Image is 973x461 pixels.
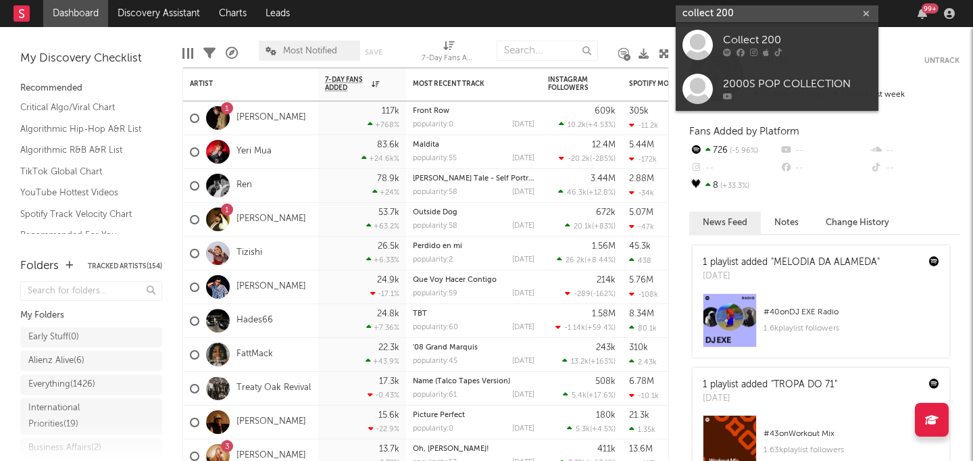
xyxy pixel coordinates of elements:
a: Yeri Mua [236,146,272,157]
div: popularity: 58 [413,222,457,230]
a: Algorithmic R&B A&R List [20,143,149,157]
div: Perdido en mi [413,243,534,250]
div: 99 + [922,3,939,14]
div: Early Stuff ( 0 ) [28,329,79,345]
div: Recommended [20,80,162,97]
span: Fans Added by Platform [689,126,799,137]
a: [PERSON_NAME] [236,281,306,293]
div: 21.3k [629,411,649,420]
div: Outside Dog [413,209,534,216]
div: ( ) [565,289,616,298]
span: +33.3 % [718,183,749,190]
button: News Feed [689,212,761,234]
a: Perdido en mi [413,243,462,250]
div: 2000S POP COLLECTION [723,76,872,93]
div: 1.35k [629,425,655,434]
div: -47k [629,222,654,231]
div: 310k [629,343,648,352]
div: 508k [595,377,616,386]
div: -- [779,160,869,177]
div: +768 % [368,120,399,129]
div: [DATE] [512,189,534,196]
div: +63.2 % [366,222,399,230]
div: 22.3k [378,343,399,352]
div: 7-Day Fans Added (7-Day Fans Added) [422,51,476,67]
span: 5.4k [572,392,587,399]
a: Outside Dog [413,209,457,216]
div: 24.8k [377,310,399,318]
div: 180k [596,411,616,420]
div: [DATE] [703,392,837,406]
div: 45.3k [629,242,651,251]
span: -162 % [593,291,614,298]
a: Early Stuff(0) [20,327,162,347]
div: ( ) [559,120,616,129]
div: [DATE] [512,324,534,331]
span: +163 % [591,358,614,366]
a: Algorithmic Hip-Hop A&R List [20,122,149,137]
div: 80.1k [629,324,657,333]
div: 1.6k playlist followers [764,320,939,337]
span: -20.2k [568,155,590,163]
div: ( ) [563,391,616,399]
span: -285 % [592,155,614,163]
button: Untrack [924,54,959,68]
a: Maldita [413,141,439,149]
div: TBT [413,310,534,318]
div: Name (Talco Tapes Version) [413,378,534,385]
a: FattMack [236,349,273,360]
div: Collect 200 [723,32,872,49]
div: Vincent's Tale - Self Portrait [413,175,534,183]
div: popularity: 55 [413,155,457,162]
span: +17.6 % [589,392,614,399]
a: "MELODIA DA ALAMEDA" [771,258,880,267]
div: Filters [203,34,216,73]
div: 17.3k [379,377,399,386]
div: +24 % [372,188,399,197]
div: 1.58M [592,310,616,318]
div: ( ) [555,323,616,332]
div: Instagram Followers [548,76,595,92]
div: Que Voy Hacer Contigo [413,276,534,284]
div: 117k [382,107,399,116]
div: -108k [629,290,658,299]
div: Picture Perfect [413,412,534,419]
a: Oh, [PERSON_NAME]! [413,445,489,453]
div: [DATE] [512,425,534,433]
div: [DATE] [512,290,534,297]
div: +6.33 % [366,256,399,264]
span: 26.2k [566,257,584,264]
div: [DATE] [512,121,534,128]
a: TBT [413,310,427,318]
div: -- [689,160,779,177]
div: -11.2k [629,121,658,130]
div: 3.44M [591,174,616,183]
div: 609k [595,107,616,116]
div: 8.34M [629,310,654,318]
div: # 43 on Workout Mix [764,426,939,442]
div: 1 playlist added [703,256,880,270]
button: Notes [761,212,812,234]
span: 5.3k [576,426,590,433]
span: 7-Day Fans Added [325,76,368,92]
div: ( ) [567,424,616,433]
div: -0.43 % [368,391,399,399]
div: 2.88M [629,174,654,183]
a: '08 Grand Marquis [413,344,478,351]
div: Folders [20,258,59,274]
div: popularity: 45 [413,358,457,365]
div: 2.43k [629,358,657,366]
div: -172k [629,155,657,164]
div: 1.63k playlist followers [764,442,939,458]
div: popularity: 59 [413,290,457,297]
div: [DATE] [512,155,534,162]
a: Front Row [413,107,449,115]
div: A&R Pipeline [226,34,238,73]
div: popularity: 58 [413,189,457,196]
a: [PERSON_NAME] [236,214,306,225]
div: 1.56M [592,242,616,251]
div: 24.9k [377,276,399,285]
div: My Folders [20,308,162,324]
div: [DATE] [512,222,534,230]
div: # 40 on DJ EXE Radio [764,304,939,320]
